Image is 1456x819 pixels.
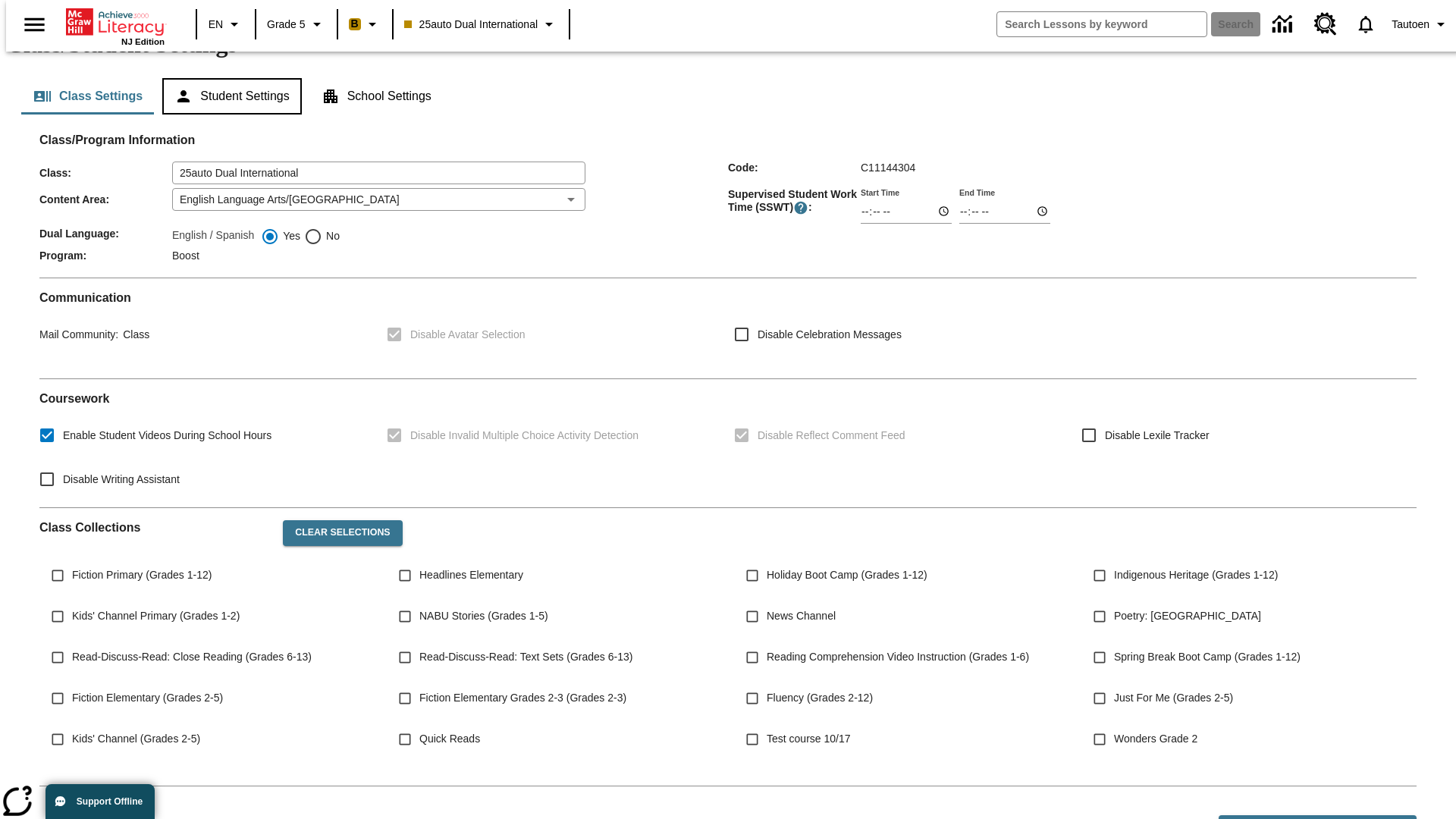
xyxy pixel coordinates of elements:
h2: Communication [39,290,1417,305]
div: Class/Student Settings [21,78,1435,115]
span: Yes [279,228,300,244]
button: Class: 25auto Dual International, Select your class [398,11,564,38]
span: Dual Language : [39,227,172,240]
label: English / Spanish [172,227,254,246]
div: Class Collections [39,508,1417,773]
button: Supervised Student Work Time is the timeframe when students can take LevelSet and when lessons ar... [793,200,808,215]
span: Enable Student Videos During School Hours [63,428,271,444]
span: Tautoen [1392,17,1429,33]
label: End Time [959,187,995,198]
span: Disable Writing Assistant [63,472,180,488]
span: Headlines Elementary [419,567,523,583]
span: News Channel [767,608,836,624]
span: Supervised Student Work Time (SSWT) : [728,188,861,215]
span: NJSLA-ELA Smart (Grade 3) [767,772,902,788]
span: Indigenous Heritage (Grades 1-12) [1114,567,1278,583]
span: Read-Discuss-Read: Close Reading (Grades 6-13) [72,649,312,665]
input: search field [997,12,1207,36]
span: NJSLA-ELA Prep Boot Camp (Grade 3) [419,772,605,788]
span: Spring Break Boot Camp (Grades 1-12) [1114,649,1301,665]
span: Just For Me (Grades 2-5) [1114,690,1233,706]
a: Resource Center, Will open in new tab [1305,4,1346,45]
span: Kids' Channel Primary (Grades 1-2) [72,608,240,624]
span: Disable Invalid Multiple Choice Activity Detection [410,428,639,444]
span: Quick Reads [419,731,480,747]
span: Code : [728,162,861,174]
div: English Language Arts/[GEOGRAPHIC_DATA] [172,188,585,211]
span: Test course 10/17 [767,731,851,747]
button: Student Settings [162,78,301,115]
span: Class : [39,167,172,179]
span: B [351,14,359,33]
button: Grade: Grade 5, Select a grade [261,11,332,38]
span: No [322,228,340,244]
span: Disable Celebration Messages [758,327,902,343]
div: Home [66,5,165,46]
span: Support Offline [77,796,143,807]
input: Class [172,162,585,184]
span: Fluency (Grades 2-12) [767,690,873,706]
span: Boost [172,249,199,262]
span: Reading Comprehension Video Instruction (Grades 1-6) [767,649,1029,665]
span: Mail Community : [39,328,118,340]
h2: Course work [39,391,1417,406]
button: Support Offline [45,784,155,819]
span: NJ Edition [121,37,165,46]
span: Class [118,328,149,340]
h2: Class/Program Information [39,133,1417,147]
span: Fiction Elementary (Grades 2-5) [72,690,223,706]
button: Clear Selections [283,520,402,546]
span: Program : [39,249,172,262]
span: Disable Lexile Tracker [1105,428,1210,444]
span: Poetry: [GEOGRAPHIC_DATA] [1114,608,1261,624]
span: Read-Discuss-Read: Text Sets (Grades 6-13) [419,649,632,665]
div: Class/Program Information [39,148,1417,265]
a: Home [66,7,165,37]
button: Language: EN, Select a language [202,11,250,38]
span: Wonders Grade 2 [1114,731,1197,747]
label: Start Time [861,187,899,198]
a: Notifications [1346,5,1385,44]
button: Class Settings [21,78,155,115]
span: Holiday Boot Camp (Grades 1-12) [767,567,927,583]
span: NABU Stories (Grades 1-5) [419,608,548,624]
span: Kids' Channel (Grades 2-5) [72,731,200,747]
button: Boost Class color is peach. Change class color [343,11,388,38]
span: WordStudio 2-5 (Grades 2-5) [72,772,209,788]
span: Fiction Primary (Grades 1-12) [72,567,212,583]
span: EN [209,17,223,33]
a: Data Center [1263,4,1305,45]
span: C11144304 [861,162,915,174]
button: School Settings [309,78,444,115]
span: Disable Avatar Selection [410,327,526,343]
span: Content Area : [39,193,172,206]
span: Wonders Grade 3 [1114,772,1197,788]
span: 25auto Dual International [404,17,538,33]
div: Communication [39,290,1417,366]
div: Coursework [39,391,1417,495]
h2: Class Collections [39,520,271,535]
span: Fiction Elementary Grades 2-3 (Grades 2-3) [419,690,626,706]
span: Disable Reflect Comment Feed [758,428,905,444]
button: Profile/Settings [1385,11,1456,38]
button: Open side menu [12,2,57,47]
span: Grade 5 [267,17,306,33]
